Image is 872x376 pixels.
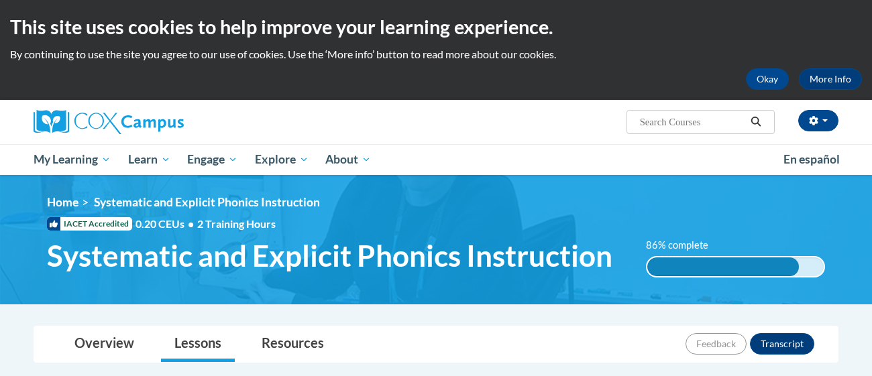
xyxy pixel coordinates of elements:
[639,114,746,130] input: Search Courses
[61,326,148,362] a: Overview
[798,110,838,131] button: Account Settings
[47,217,132,231] span: IACET Accredited
[317,144,380,175] a: About
[775,145,849,174] a: En español
[646,238,723,253] label: 86% complete
[34,110,184,134] img: Cox Campus
[13,144,859,175] div: Main menu
[197,217,276,230] span: 2 Training Hours
[25,144,119,175] a: My Learning
[34,151,111,168] span: My Learning
[135,216,197,231] span: 0.20 CEUs
[799,68,862,90] a: More Info
[750,333,814,355] button: Transcript
[783,152,840,166] span: En español
[686,333,747,355] button: Feedback
[94,195,320,209] span: Systematic and Explicit Phonics Instruction
[746,114,766,130] button: Search
[187,151,237,168] span: Engage
[119,144,179,175] a: Learn
[647,257,800,276] div: 86% complete
[47,195,78,209] a: Home
[255,151,309,168] span: Explore
[746,68,789,90] button: Okay
[325,151,371,168] span: About
[10,47,862,62] p: By continuing to use the site you agree to our use of cookies. Use the ‘More info’ button to read...
[34,110,288,134] a: Cox Campus
[47,238,612,273] span: Systematic and Explicit Phonics Instruction
[246,144,317,175] a: Explore
[161,326,235,362] a: Lessons
[188,217,194,230] span: •
[248,326,337,362] a: Resources
[178,144,246,175] a: Engage
[128,151,170,168] span: Learn
[10,13,862,40] h2: This site uses cookies to help improve your learning experience.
